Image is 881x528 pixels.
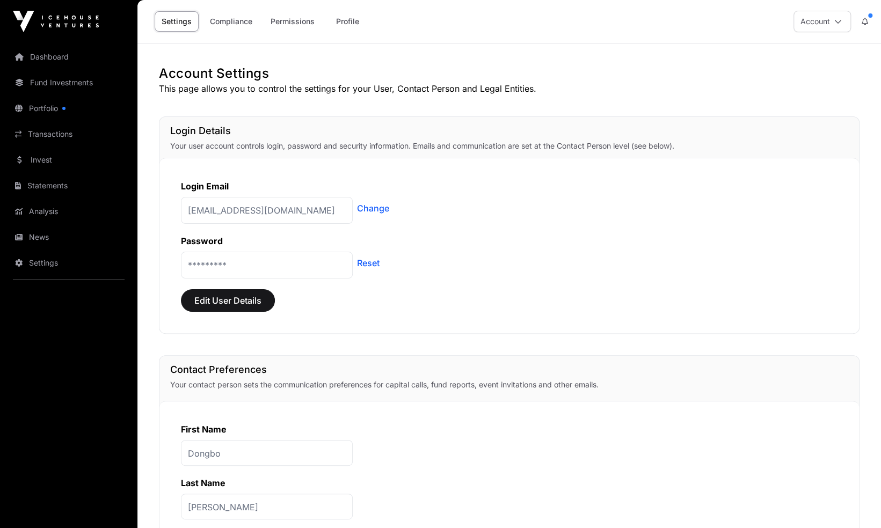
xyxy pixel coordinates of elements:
a: Statements [9,174,129,197]
label: First Name [181,424,227,435]
a: Dashboard [9,45,129,69]
a: Invest [9,148,129,172]
span: Edit User Details [194,294,261,307]
button: Account [793,11,851,32]
a: News [9,225,129,249]
p: Your user account controls login, password and security information. Emails and communication are... [170,141,848,151]
a: Fund Investments [9,71,129,94]
button: Edit User Details [181,289,275,312]
div: 聊天小组件 [827,476,881,528]
h1: Account Settings [159,65,860,82]
a: Compliance [203,11,259,32]
h1: Contact Preferences [170,362,848,377]
h1: Login Details [170,123,848,138]
a: Settings [9,251,129,275]
label: Password [181,236,223,246]
p: [EMAIL_ADDRESS][DOMAIN_NAME] [181,197,353,224]
p: Your contact person sets the communication preferences for capital calls, fund reports, event inv... [170,379,848,390]
a: Analysis [9,200,129,223]
label: Login Email [181,181,229,192]
a: Reset [357,256,380,269]
iframe: Chat Widget [827,476,881,528]
a: Portfolio [9,97,129,120]
p: [PERSON_NAME] [181,494,353,519]
a: Change [357,202,389,215]
a: Permissions [264,11,322,32]
p: This page allows you to control the settings for your User, Contact Person and Legal Entities. [159,82,860,95]
label: Last Name [181,478,225,488]
a: Settings [155,11,199,32]
a: Transactions [9,122,129,146]
p: Dongbo [181,440,353,466]
img: Icehouse Ventures Logo [13,11,99,32]
a: Profile [326,11,369,32]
